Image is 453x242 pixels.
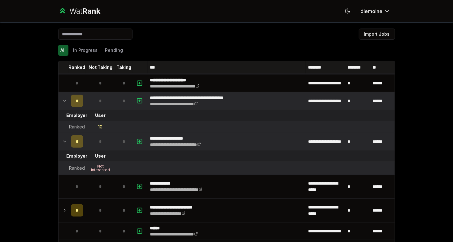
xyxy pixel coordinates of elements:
[58,45,68,56] button: All
[89,64,112,70] p: Not Taking
[361,7,383,15] span: dlemoine
[68,110,86,121] td: Employer
[88,164,113,172] div: Not Interested
[82,7,100,16] span: Rank
[68,150,86,162] td: Employer
[98,124,103,130] div: 10
[69,6,100,16] div: Wat
[58,6,101,16] a: WatRank
[86,150,115,162] td: User
[69,64,85,70] p: Ranked
[356,6,395,17] button: dlemoine
[86,110,115,121] td: User
[359,29,395,40] button: Import Jobs
[103,45,126,56] button: Pending
[69,124,85,130] div: Ranked
[71,45,100,56] button: In Progress
[69,165,85,171] div: Ranked
[117,64,132,70] p: Taking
